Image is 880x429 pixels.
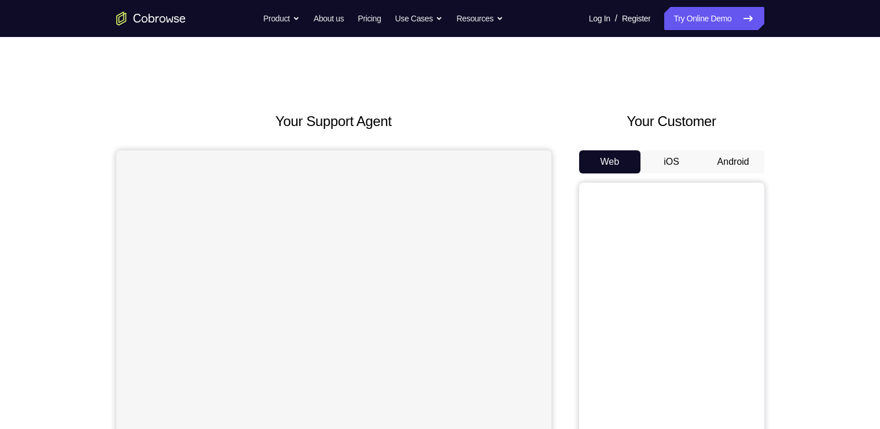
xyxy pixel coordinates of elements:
[615,12,617,25] span: /
[358,7,381,30] a: Pricing
[116,12,186,25] a: Go to the home page
[579,111,764,132] h2: Your Customer
[702,150,764,173] button: Android
[640,150,702,173] button: iOS
[579,150,641,173] button: Web
[314,7,344,30] a: About us
[116,111,551,132] h2: Your Support Agent
[664,7,764,30] a: Try Online Demo
[263,7,300,30] button: Product
[589,7,610,30] a: Log In
[395,7,443,30] button: Use Cases
[622,7,650,30] a: Register
[456,7,503,30] button: Resources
